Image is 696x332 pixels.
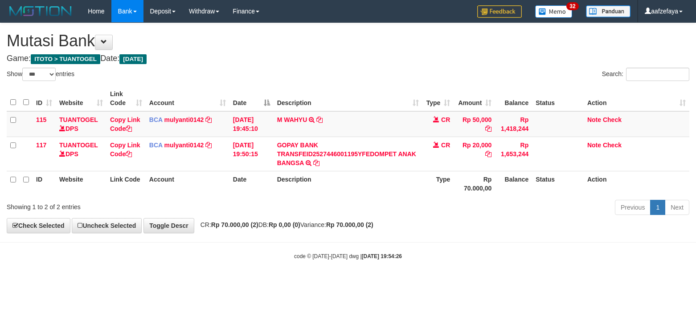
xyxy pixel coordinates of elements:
a: Copy Link Code [110,116,140,132]
th: Description: activate to sort column ascending [274,86,423,111]
th: Amount: activate to sort column ascending [454,86,495,111]
a: Copy Rp 20,000 to clipboard [485,150,491,158]
th: Account [146,171,229,196]
a: Next [665,200,689,215]
a: mulyanti0142 [164,116,204,123]
a: Copy Rp 50,000 to clipboard [485,125,491,132]
span: 117 [36,142,46,149]
a: Copy Link Code [110,142,140,158]
span: BCA [149,116,163,123]
th: Date: activate to sort column descending [229,86,274,111]
th: Website: activate to sort column ascending [56,86,106,111]
div: Showing 1 to 2 of 2 entries [7,199,283,211]
strong: Rp 70.000,00 (2) [211,221,258,228]
th: Type [422,171,454,196]
img: panduan.png [586,5,630,17]
td: DPS [56,111,106,137]
th: Action: activate to sort column ascending [584,86,689,111]
th: Date [229,171,274,196]
input: Search: [626,68,689,81]
a: GOPAY BANK TRANSFEID2527446001195YFEDOMPET ANAK BANGSA [277,142,416,166]
a: 1 [650,200,665,215]
a: mulyanti0142 [164,142,204,149]
strong: [DATE] 19:54:26 [362,253,402,259]
th: Website [56,171,106,196]
a: Check [603,116,622,123]
span: CR [441,116,450,123]
td: DPS [56,137,106,171]
td: [DATE] 19:45:10 [229,111,274,137]
a: Copy mulyanti0142 to clipboard [205,142,212,149]
th: ID [33,171,56,196]
th: Balance [495,171,532,196]
span: BCA [149,142,163,149]
strong: Rp 0,00 (0) [269,221,300,228]
img: Button%20Memo.svg [535,5,573,18]
span: CR: DB: Variance: [196,221,373,228]
h1: Mutasi Bank [7,32,689,50]
img: Feedback.jpg [477,5,522,18]
span: CR [441,142,450,149]
a: Uncheck Selected [72,218,142,233]
label: Show entries [7,68,74,81]
a: Check Selected [7,218,70,233]
span: 115 [36,116,46,123]
a: Check [603,142,622,149]
span: 32 [566,2,578,10]
a: Toggle Descr [143,218,194,233]
a: Previous [615,200,651,215]
th: Action [584,171,689,196]
th: Balance [495,86,532,111]
small: code © [DATE]-[DATE] dwg | [294,253,402,259]
a: Copy mulyanti0142 to clipboard [205,116,212,123]
h4: Game: Date: [7,54,689,63]
a: Note [587,142,601,149]
a: Note [587,116,601,123]
label: Search: [602,68,689,81]
th: Status [532,171,584,196]
td: [DATE] 19:50:15 [229,137,274,171]
a: M WAHYU [277,116,307,123]
td: Rp 1,653,244 [495,137,532,171]
strong: Rp 70.000,00 (2) [326,221,373,228]
th: Description [274,171,423,196]
th: Status [532,86,584,111]
th: Type: activate to sort column ascending [422,86,454,111]
img: MOTION_logo.png [7,4,74,18]
td: Rp 1,418,244 [495,111,532,137]
th: Link Code: activate to sort column ascending [106,86,146,111]
th: Rp 70.000,00 [454,171,495,196]
span: ITOTO > TUANTOGEL [31,54,100,64]
th: Link Code [106,171,146,196]
td: Rp 20,000 [454,137,495,171]
th: Account: activate to sort column ascending [146,86,229,111]
a: Copy M WAHYU to clipboard [316,116,323,123]
a: Copy GOPAY BANK TRANSFEID2527446001195YFEDOMPET ANAK BANGSA to clipboard [313,159,319,166]
td: Rp 50,000 [454,111,495,137]
select: Showentries [22,68,56,81]
a: TUANTOGEL [59,116,98,123]
a: TUANTOGEL [59,142,98,149]
th: ID: activate to sort column ascending [33,86,56,111]
span: [DATE] [119,54,147,64]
